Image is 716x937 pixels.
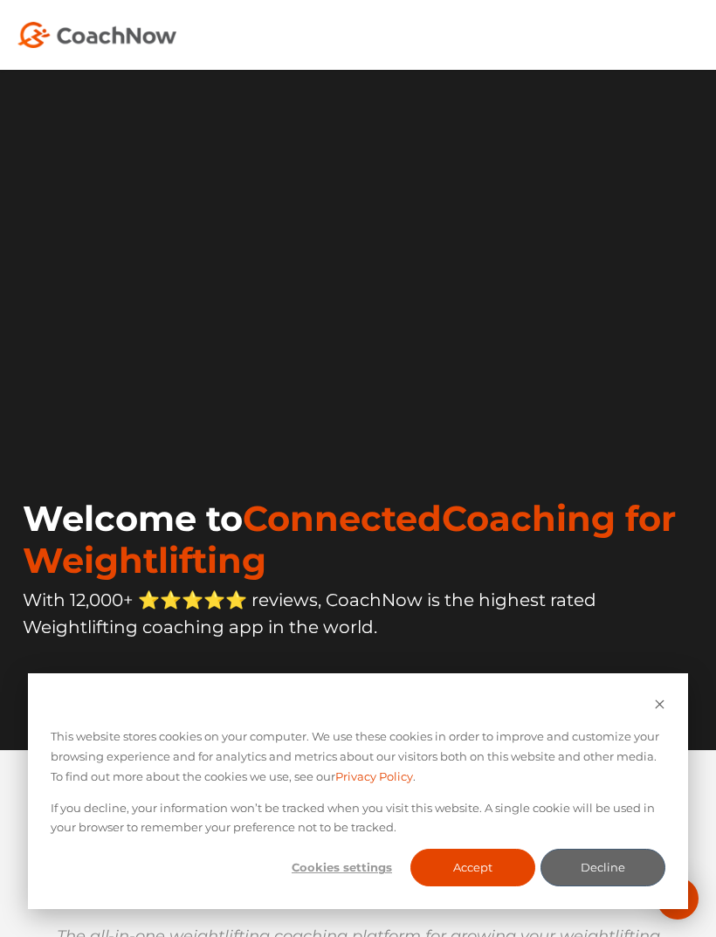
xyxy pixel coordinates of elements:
p: If you decline, your information won’t be tracked when you visit this website. A single cookie wi... [51,798,665,838]
h1: Welcome to [23,498,699,582]
p: This website stores cookies on your computer. We use these cookies in order to improve and custom... [51,727,665,786]
button: Dismiss cookie banner [654,696,665,716]
button: Cookies settings [279,849,404,886]
span: ConnectedCoaching for Weightlifting [23,497,676,582]
button: Accept [410,849,535,886]
a: Privacy Policy [335,767,413,787]
button: Decline [540,849,665,886]
span: With 12,000+ ⭐️⭐️⭐️⭐️⭐️ reviews, CoachNow is the highest rated Weightlifting coaching app in the ... [23,589,596,637]
img: Coach Now [17,22,176,48]
div: Cookie banner [28,673,688,909]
